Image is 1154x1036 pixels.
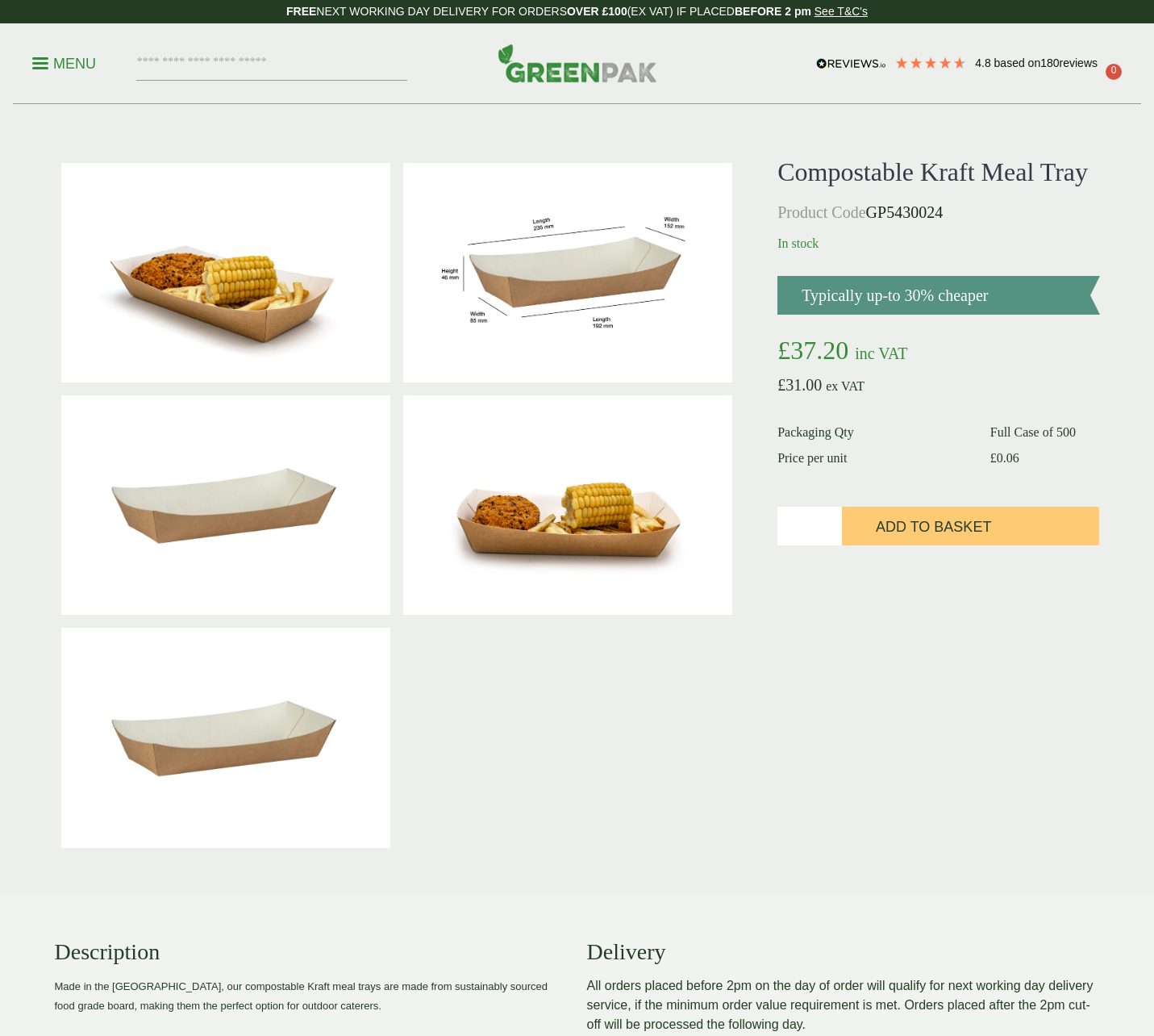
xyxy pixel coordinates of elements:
[1040,56,1059,69] span: 180
[990,423,1100,442] dd: Full Case of 500
[61,163,390,382] img: IMG_5658
[403,395,732,615] img: IMG_5659
[777,376,822,394] bdi: 31.00
[777,376,785,394] span: £
[975,56,994,69] span: 4.8
[814,5,868,18] a: See T&C's
[777,336,790,365] span: £
[498,44,657,82] img: GreenPak Supplies
[567,5,627,18] strong: OVER £100
[826,379,864,393] span: ex VAT
[994,56,1041,69] span: Based on
[777,200,1099,224] p: GP5430024
[1106,64,1122,80] span: 0
[1060,56,1098,69] span: reviews
[777,336,848,365] bdi: 37.20
[777,449,971,468] dt: Price per unit
[894,56,967,70] div: 4.78 Stars
[55,938,568,966] h3: Description
[777,423,971,442] dt: Packaging Qty
[855,345,907,362] span: inc VAT
[32,54,96,73] p: Menu
[55,980,548,1012] span: Made in the [GEOGRAPHIC_DATA], our compostable Kraft meal trays are made from sustainably sourced...
[777,203,865,221] span: Product Code
[990,451,1019,465] bdi: 0.06
[61,395,390,615] img: Compostable Kraft Meal Tray 0
[32,54,96,70] a: Menu
[286,5,316,18] strong: FREE
[61,628,390,847] img: Compostable Kraft Meal Tray Full Case Of 0
[876,519,991,537] span: Add to Basket
[777,157,1099,187] h1: Compostable Kraft Meal Tray
[403,163,732,382] img: MealTray_standard
[842,507,1099,545] button: Add to Basket
[587,938,1100,966] h3: Delivery
[777,234,1099,253] p: In stock
[587,976,1100,1034] p: All orders placed before 2pm on the day of order will qualify for next working day delivery servi...
[990,451,997,465] span: £
[735,5,811,18] strong: BEFORE 2 pm
[816,58,886,69] img: REVIEWS.io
